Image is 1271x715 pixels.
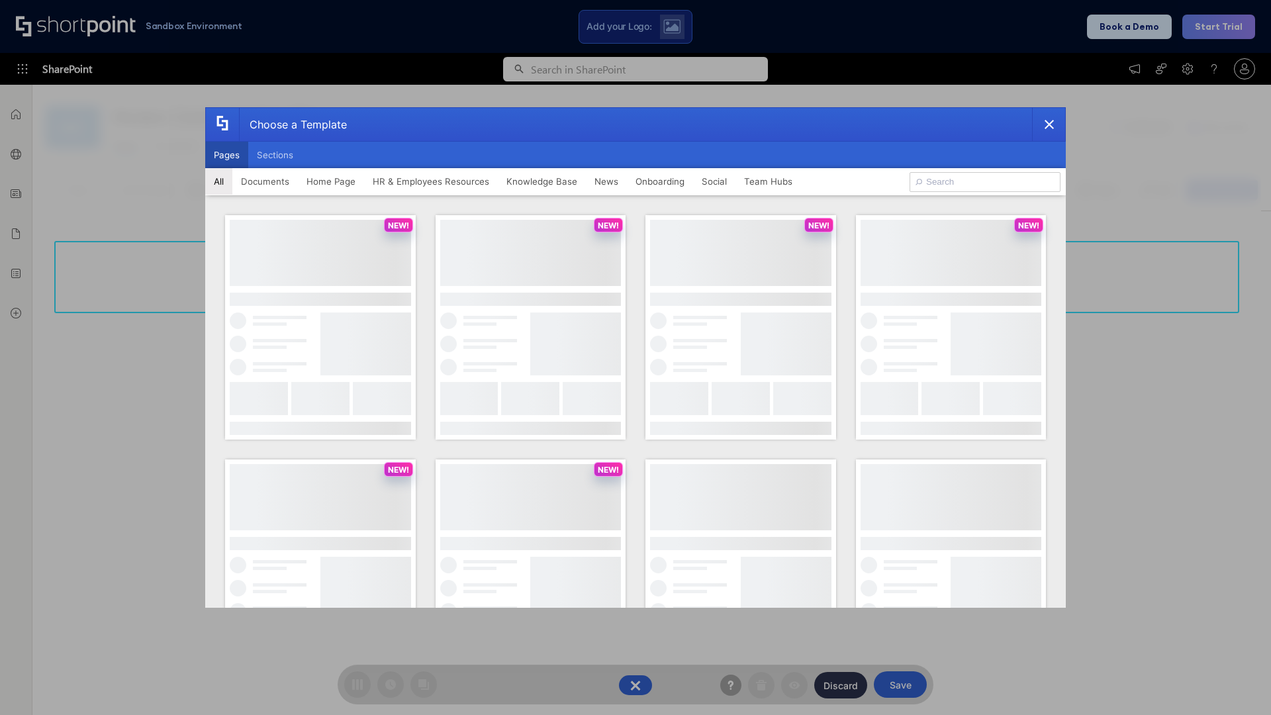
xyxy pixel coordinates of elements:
[205,168,232,195] button: All
[598,220,619,230] p: NEW!
[388,465,409,475] p: NEW!
[232,168,298,195] button: Documents
[205,107,1066,608] div: template selector
[298,168,364,195] button: Home Page
[239,108,347,141] div: Choose a Template
[388,220,409,230] p: NEW!
[248,142,302,168] button: Sections
[693,168,735,195] button: Social
[205,142,248,168] button: Pages
[627,168,693,195] button: Onboarding
[498,168,586,195] button: Knowledge Base
[1018,220,1039,230] p: NEW!
[598,465,619,475] p: NEW!
[735,168,801,195] button: Team Hubs
[808,220,829,230] p: NEW!
[364,168,498,195] button: HR & Employees Resources
[586,168,627,195] button: News
[910,172,1060,192] input: Search
[1205,651,1271,715] iframe: Chat Widget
